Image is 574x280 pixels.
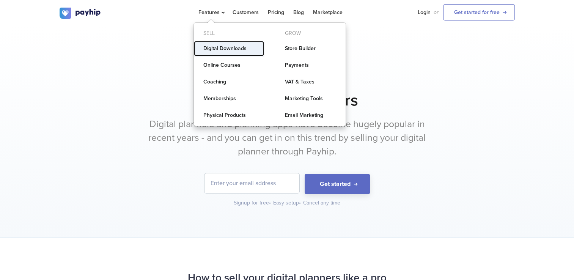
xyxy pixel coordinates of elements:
[194,74,264,90] a: Coaching
[194,58,264,73] a: Online Courses
[275,108,346,123] a: Email Marketing
[198,9,223,16] span: Features
[305,174,370,195] button: Get started
[60,8,101,19] img: logo.svg
[275,91,346,106] a: Marketing Tools
[194,108,264,123] a: Physical Products
[204,173,299,193] input: Enter your email address
[194,27,264,39] div: Sell
[299,200,301,206] span: •
[273,199,302,207] div: Easy setup
[234,199,272,207] div: Signup for free
[194,41,264,56] a: Digital Downloads
[194,91,264,106] a: Memberships
[303,199,340,207] div: Cancel any time
[269,200,271,206] span: •
[275,27,346,39] div: Grow
[275,74,346,90] a: VAT & Taxes
[443,4,515,20] a: Get started for free
[275,41,346,56] a: Store Builder
[60,91,515,110] h1: Sell Digital Planners
[275,58,346,73] a: Payments
[145,118,429,158] p: Digital planners and planning apps have become hugely popular in recent years - and you can get i...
